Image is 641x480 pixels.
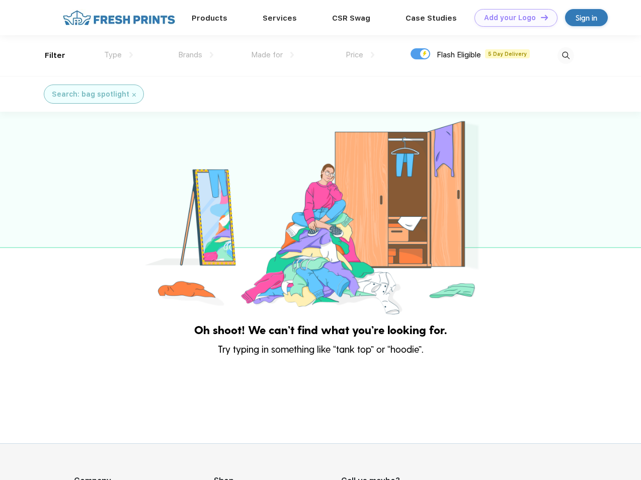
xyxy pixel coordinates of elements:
[251,50,283,59] span: Made for
[210,52,213,58] img: dropdown.png
[52,89,129,100] div: Search: bag spotlight
[104,50,122,59] span: Type
[346,50,363,59] span: Price
[129,52,133,58] img: dropdown.png
[45,50,65,61] div: Filter
[437,50,481,59] span: Flash Eligible
[485,49,530,58] span: 5 Day Delivery
[557,47,574,64] img: desktop_search.svg
[371,52,374,58] img: dropdown.png
[178,50,202,59] span: Brands
[541,15,548,20] img: DT
[484,14,536,22] div: Add your Logo
[290,52,294,58] img: dropdown.png
[60,9,178,27] img: fo%20logo%202.webp
[192,14,227,23] a: Products
[576,12,597,24] div: Sign in
[565,9,608,26] a: Sign in
[132,93,136,97] img: filter_cancel.svg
